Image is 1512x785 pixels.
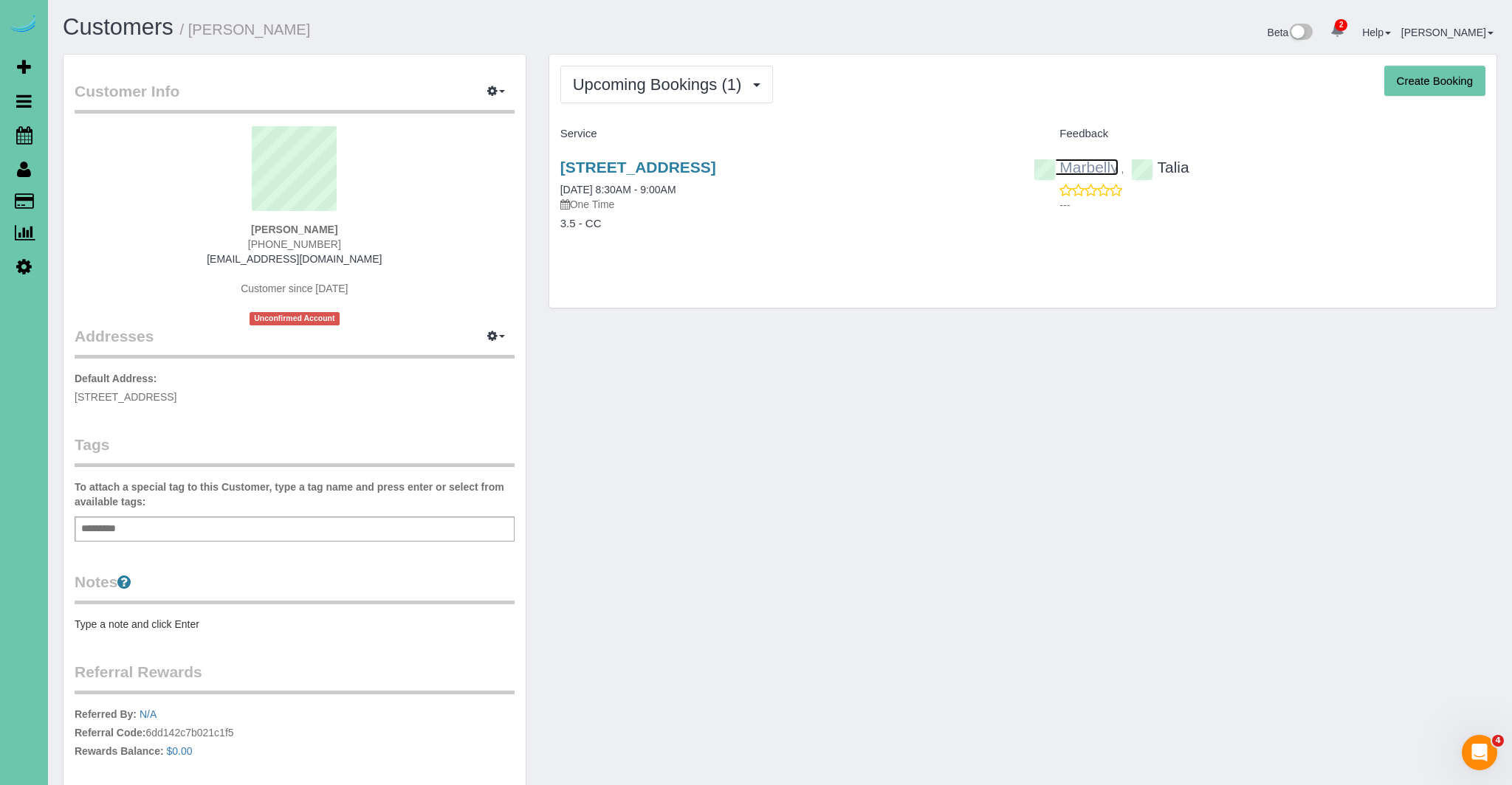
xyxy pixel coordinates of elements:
[75,661,515,694] legend: Referral Rewards
[75,617,515,632] pre: Type a note and click Enter
[180,21,311,38] small: / [PERSON_NAME]
[75,480,515,509] label: To attach a special tag to this Customer, type a tag name and press enter or select from availabl...
[560,128,1012,140] h4: Service
[75,434,515,467] legend: Tags
[560,159,716,176] a: [STREET_ADDRESS]
[241,283,348,294] span: Customer since [DATE]
[75,744,164,758] label: Rewards Balance:
[1131,159,1189,176] a: Talia
[167,745,193,757] a: $0.00
[251,224,337,235] strong: [PERSON_NAME]
[63,14,173,40] a: Customers
[250,312,340,325] span: Unconfirmed Account
[1335,19,1347,31] span: 2
[75,391,176,403] span: [STREET_ADDRESS]
[1384,66,1485,97] button: Create Booking
[1059,198,1485,212] p: ---
[207,253,382,265] a: [EMAIL_ADDRESS][DOMAIN_NAME]
[9,15,38,35] img: Automaid Logo
[1268,27,1313,38] a: Beta
[1034,159,1118,176] a: Marbelly
[75,571,515,604] legend: Notes
[1401,27,1494,38] a: [PERSON_NAME]
[560,218,1012,230] h4: 3.5 - CC
[1121,163,1124,175] span: ,
[248,238,341,250] span: [PHONE_NUMBER]
[1492,735,1504,747] span: 4
[1462,735,1497,770] iframe: Intercom live chat
[560,184,676,196] a: [DATE] 8:30AM - 9:00AM
[1362,27,1391,38] a: Help
[1288,24,1313,43] img: New interface
[573,75,749,94] span: Upcoming Bookings (1)
[75,707,515,762] p: 6dd142c7b021c1f5
[1323,15,1352,47] a: 2
[75,80,515,114] legend: Customer Info
[75,725,145,740] label: Referral Code:
[140,708,157,720] a: N/A
[560,66,774,103] button: Upcoming Bookings (1)
[75,371,157,386] label: Default Address:
[560,197,1012,212] p: One Time
[75,707,137,722] label: Referred By:
[1034,128,1485,140] h4: Feedback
